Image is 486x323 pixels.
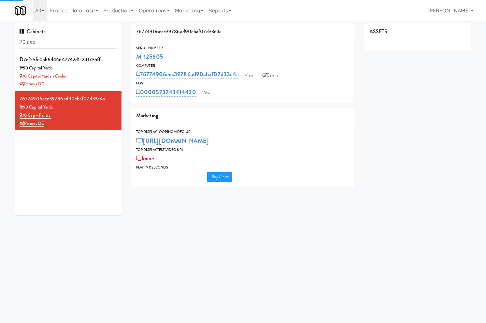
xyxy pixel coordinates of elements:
a: Pennys DC [20,81,44,87]
div: 76774906ecc39786ad90cbaf07d33c4a [20,94,117,104]
div: d7ef25fe0ab6d44d47742d1a241735ff [20,55,117,65]
li: d7ef25fe0ab6d44d47742d1a241735ff70 Capital Yards 70 Capitol Yards - CoolerPennys DC [15,52,121,91]
div: Top Display Test Video Url [136,147,350,153]
a: Pennys DC [20,120,44,127]
a: View [199,88,214,98]
span: ASSETS [369,28,388,35]
a: View [241,70,256,80]
li: 76774906ecc39786ad90cbaf07d33c4a70 Capital Yards 70 Cap - PantryPennys DC [15,91,121,130]
a: Play Once [207,172,232,182]
div: Serial Number [136,45,350,51]
a: Balena [259,70,282,80]
div: Computer [136,63,350,69]
a: 70 Capitol Yards - Cooler [20,73,66,79]
a: [URL][DOMAIN_NAME] [136,136,209,145]
a: 76774906ecc39786ad90cbaf07d33c4a [136,70,239,79]
a: 70 Cap - Pantry [20,112,51,119]
div: Play in X seconds [136,164,350,171]
img: Micromart [15,5,26,16]
a: 0000573243414430 [136,88,196,97]
span: Cabinets [20,28,46,35]
a: M-125605 [136,52,163,61]
a: none [136,154,154,163]
span: Marketing [136,112,158,119]
div: Top Display Looping Video Url [136,129,350,135]
div: 70 Capital Yards [20,103,117,111]
div: 70 Capital Yards [20,64,117,72]
input: Search cabinets [20,37,117,49]
div: 76774906ecc39786ad90cbaf07d33c4a [131,23,355,40]
div: POS [136,80,350,87]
